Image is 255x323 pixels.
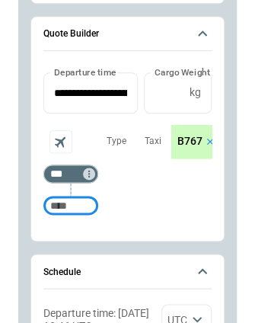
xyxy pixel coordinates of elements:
p: B767 [177,135,202,148]
div: scrollable content [171,125,212,158]
input: Choose date, selected date is Sep 26, 2025 [43,72,127,113]
p: kg [190,86,201,99]
label: Departure time [54,66,116,78]
div: Too short [43,197,98,215]
button: Schedule [43,254,212,289]
p: Taxi [145,135,161,148]
div: Too short [43,165,98,183]
div: Quote Builder [43,72,212,222]
label: Cargo Weight [155,66,210,78]
span: Aircraft selection [49,130,72,153]
button: Quote Builder [43,17,212,52]
h6: Schedule [43,267,81,277]
h6: Quote Builder [43,29,99,39]
p: Type [107,135,126,148]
